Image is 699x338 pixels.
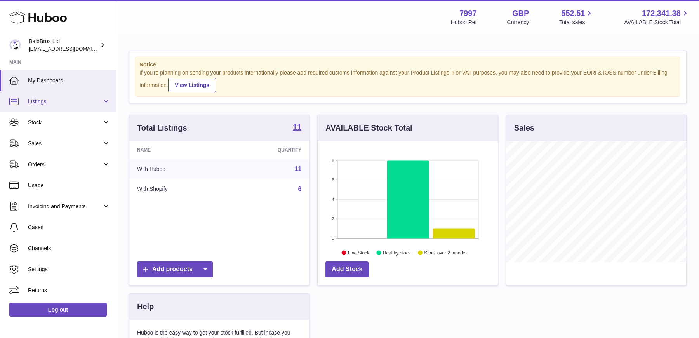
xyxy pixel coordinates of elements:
[29,45,114,52] span: [EMAIL_ADDRESS][DOMAIN_NAME]
[28,203,102,210] span: Invoicing and Payments
[293,123,301,131] strong: 11
[383,250,411,255] text: Healthy stock
[137,261,213,277] a: Add products
[325,123,412,133] h3: AVAILABLE Stock Total
[512,8,529,19] strong: GBP
[514,123,534,133] h3: Sales
[451,19,477,26] div: Huboo Ref
[295,166,302,172] a: 11
[507,19,529,26] div: Currency
[28,224,110,231] span: Cases
[28,119,102,126] span: Stock
[332,178,334,182] text: 6
[624,19,690,26] span: AVAILABLE Stock Total
[28,182,110,189] span: Usage
[129,141,226,159] th: Name
[459,8,477,19] strong: 7997
[559,8,594,26] a: 552.51 Total sales
[129,179,226,199] td: With Shopify
[348,250,370,255] text: Low Stock
[28,77,110,84] span: My Dashboard
[624,8,690,26] a: 172,341.38 AVAILABLE Stock Total
[28,98,102,105] span: Listings
[9,303,107,317] a: Log out
[28,266,110,273] span: Settings
[129,159,226,179] td: With Huboo
[28,140,102,147] span: Sales
[298,186,301,192] a: 6
[137,123,187,133] h3: Total Listings
[139,69,676,92] div: If you're planning on sending your products internationally please add required customs informati...
[332,197,334,202] text: 4
[226,141,310,159] th: Quantity
[293,123,301,132] a: 11
[139,61,676,68] strong: Notice
[28,161,102,168] span: Orders
[561,8,585,19] span: 552.51
[332,216,334,221] text: 2
[424,250,467,255] text: Stock over 2 months
[559,19,594,26] span: Total sales
[29,38,99,52] div: BaldBros Ltd
[332,236,334,240] text: 0
[325,261,369,277] a: Add Stock
[28,287,110,294] span: Returns
[168,78,216,92] a: View Listings
[9,39,21,51] img: baldbrothersblog@gmail.com
[642,8,681,19] span: 172,341.38
[137,301,154,312] h3: Help
[28,245,110,252] span: Channels
[332,158,334,163] text: 8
